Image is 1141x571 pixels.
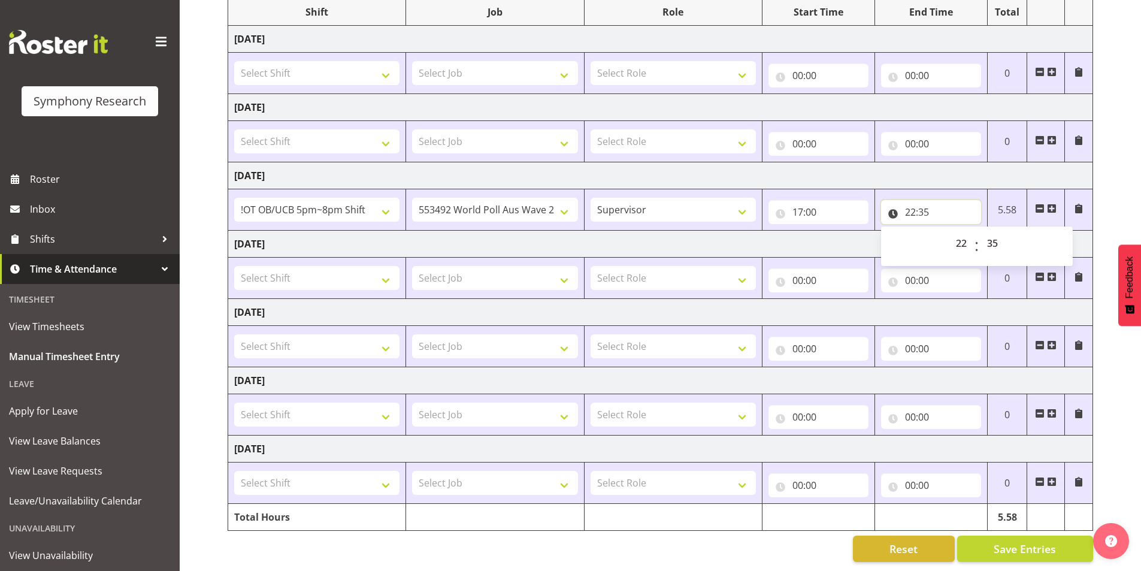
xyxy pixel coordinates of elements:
[853,536,955,562] button: Reset
[3,396,177,426] a: Apply for Leave
[987,189,1027,231] td: 5.58
[881,64,981,87] input: Click to select...
[994,5,1021,19] div: Total
[881,268,981,292] input: Click to select...
[768,268,868,292] input: Click to select...
[228,436,1093,463] td: [DATE]
[228,367,1093,394] td: [DATE]
[3,540,177,570] a: View Unavailability
[881,132,981,156] input: Click to select...
[9,30,108,54] img: Rosterit website logo
[987,53,1027,94] td: 0
[228,504,406,531] td: Total Hours
[881,337,981,361] input: Click to select...
[30,260,156,278] span: Time & Attendance
[1124,256,1135,298] span: Feedback
[234,5,399,19] div: Shift
[957,536,1093,562] button: Save Entries
[9,402,171,420] span: Apply for Leave
[974,231,979,261] span: :
[987,463,1027,504] td: 0
[9,462,171,480] span: View Leave Requests
[987,504,1027,531] td: 5.58
[228,231,1093,258] td: [DATE]
[34,92,146,110] div: Symphony Research
[881,473,981,497] input: Click to select...
[768,132,868,156] input: Click to select...
[1105,535,1117,547] img: help-xxl-2.png
[591,5,756,19] div: Role
[3,486,177,516] a: Leave/Unavailability Calendar
[228,299,1093,326] td: [DATE]
[3,456,177,486] a: View Leave Requests
[768,473,868,497] input: Click to select...
[987,326,1027,367] td: 0
[412,5,577,19] div: Job
[768,5,868,19] div: Start Time
[9,546,171,564] span: View Unavailability
[987,394,1027,436] td: 0
[228,94,1093,121] td: [DATE]
[881,200,981,224] input: Click to select...
[881,5,981,19] div: End Time
[228,26,1093,53] td: [DATE]
[9,432,171,450] span: View Leave Balances
[994,541,1056,557] span: Save Entries
[3,516,177,540] div: Unavailability
[9,348,171,365] span: Manual Timesheet Entry
[889,541,918,557] span: Reset
[9,318,171,336] span: View Timesheets
[30,170,174,188] span: Roster
[9,492,171,510] span: Leave/Unavailability Calendar
[987,258,1027,299] td: 0
[768,200,868,224] input: Click to select...
[768,64,868,87] input: Click to select...
[768,337,868,361] input: Click to select...
[3,342,177,371] a: Manual Timesheet Entry
[3,312,177,342] a: View Timesheets
[3,287,177,312] div: Timesheet
[881,405,981,429] input: Click to select...
[3,371,177,396] div: Leave
[768,405,868,429] input: Click to select...
[1118,244,1141,326] button: Feedback - Show survey
[228,162,1093,189] td: [DATE]
[987,121,1027,162] td: 0
[3,426,177,456] a: View Leave Balances
[30,230,156,248] span: Shifts
[30,200,174,218] span: Inbox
